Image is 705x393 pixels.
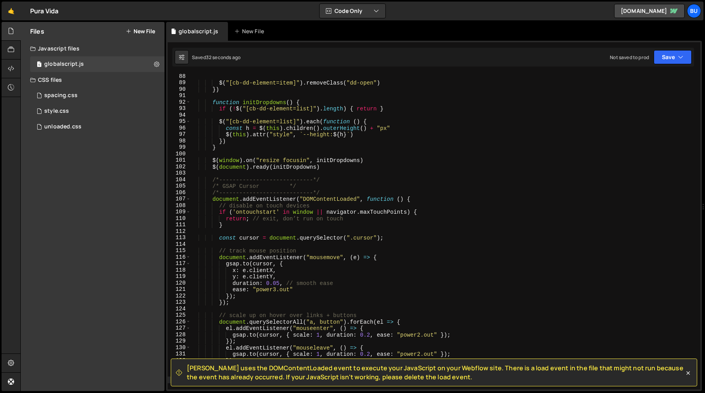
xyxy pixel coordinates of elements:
div: 120 [168,280,191,287]
div: 124 [168,306,191,312]
div: 130 [168,344,191,351]
div: 93 [168,105,191,112]
div: 126 [168,319,191,325]
div: Javascript files [21,41,164,56]
div: 90 [168,86,191,93]
div: 106 [168,189,191,196]
div: 92 [168,99,191,106]
div: 16149/43398.css [30,103,164,119]
div: Saved [192,54,240,61]
div: 133 [168,364,191,370]
div: 113 [168,234,191,241]
h2: Files [30,27,44,36]
div: 109 [168,209,191,215]
div: spacing.css [44,92,78,99]
div: 122 [168,293,191,299]
div: 104 [168,177,191,183]
div: 129 [168,338,191,344]
div: 91 [168,92,191,99]
div: 117 [168,260,191,267]
div: 88 [168,73,191,80]
div: 105 [168,183,191,189]
div: 16149/43397.js [30,56,164,72]
div: 134 [168,370,191,377]
div: style.css [44,108,69,115]
button: Save [654,50,692,64]
div: 121 [168,286,191,293]
span: [PERSON_NAME] uses the DOMContentLoaded event to execute your JavaScript on your Webflow site. Th... [187,364,684,381]
div: 119 [168,273,191,280]
div: 102 [168,164,191,170]
div: 98 [168,138,191,144]
button: New File [126,28,155,34]
div: 108 [168,202,191,209]
div: 101 [168,157,191,164]
div: 116 [168,254,191,261]
div: 125 [168,312,191,319]
div: 128 [168,332,191,338]
div: 131 [168,351,191,357]
div: Not saved to prod [610,54,649,61]
div: 112 [168,228,191,235]
div: unloaded.css [44,123,81,130]
div: 118 [168,267,191,274]
div: 99 [168,144,191,151]
div: 114 [168,241,191,248]
div: 32 seconds ago [206,54,240,61]
div: 111 [168,222,191,228]
div: globalscript.js [179,27,218,35]
div: 123 [168,299,191,306]
div: New File [234,27,267,35]
div: 103 [168,170,191,177]
div: 107 [168,196,191,202]
span: 1 [37,62,42,68]
div: 16149/43400.css [30,88,164,103]
div: globalscript.js [44,61,84,68]
div: 95 [168,118,191,125]
div: 135 [168,377,191,383]
a: [DOMAIN_NAME] [614,4,685,18]
div: 110 [168,215,191,222]
div: 97 [168,131,191,138]
div: 132 [168,357,191,364]
div: 127 [168,325,191,332]
a: 🤙 [2,2,21,20]
div: 94 [168,112,191,119]
div: 96 [168,125,191,132]
div: 100 [168,151,191,157]
div: 89 [168,79,191,86]
div: CSS files [21,72,164,88]
button: Code Only [320,4,385,18]
div: 16149/43399.css [30,119,164,135]
a: Bu [687,4,701,18]
div: 115 [168,247,191,254]
div: Pura Vida [30,6,58,16]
